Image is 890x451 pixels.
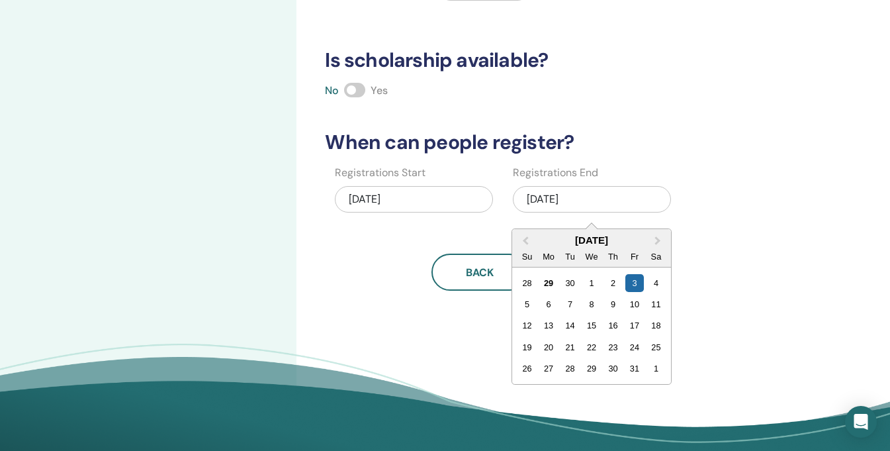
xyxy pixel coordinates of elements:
[518,317,536,334] div: Choose Sunday, October 12th, 2025
[647,248,665,266] div: Sa
[371,83,388,97] span: Yes
[431,254,528,291] button: Back
[539,295,557,313] div: Choose Monday, October 6th, 2025
[513,165,598,181] label: Registrations End
[539,274,557,292] div: Choose Monday, September 29th, 2025
[518,248,536,266] div: Su
[647,274,665,292] div: Choose Saturday, October 4th, 2025
[518,295,536,313] div: Choose Sunday, October 5th, 2025
[625,295,643,313] div: Choose Friday, October 10th, 2025
[561,274,579,292] div: Choose Tuesday, September 30th, 2025
[647,317,665,334] div: Choose Saturday, October 18th, 2025
[513,186,671,213] div: [DATE]
[625,274,643,292] div: Choose Friday, October 3rd, 2025
[604,248,622,266] div: Th
[561,248,579,266] div: Tu
[466,266,494,279] span: Back
[625,317,643,334] div: Choose Friday, October 17th, 2025
[604,317,622,334] div: Choose Thursday, October 16th, 2025
[604,295,622,313] div: Choose Thursday, October 9th, 2025
[647,295,665,313] div: Choose Saturday, October 11th, 2025
[561,317,579,334] div: Choose Tuesday, October 14th, 2025
[512,234,671,246] div: [DATE]
[582,295,600,313] div: Choose Wednesday, October 8th, 2025
[561,295,579,313] div: Choose Tuesday, October 7th, 2025
[539,360,557,377] div: Choose Monday, October 27th, 2025
[518,338,536,356] div: Choose Sunday, October 19th, 2025
[604,274,622,292] div: Choose Thursday, October 2nd, 2025
[561,338,579,356] div: Choose Tuesday, October 21st, 2025
[845,406,877,438] div: Open Intercom Messenger
[582,317,600,334] div: Choose Wednesday, October 15th, 2025
[647,338,665,356] div: Choose Saturday, October 25th, 2025
[625,248,643,266] div: Fr
[582,338,600,356] div: Choose Wednesday, October 22nd, 2025
[335,165,425,181] label: Registrations Start
[513,230,535,252] button: Previous Month
[625,360,643,377] div: Choose Friday, October 31st, 2025
[539,248,557,266] div: Mo
[518,274,536,292] div: Choose Sunday, September 28th, 2025
[582,248,600,266] div: We
[539,338,557,356] div: Choose Monday, October 20th, 2025
[625,338,643,356] div: Choose Friday, October 24th, 2025
[561,360,579,377] div: Choose Tuesday, October 28th, 2025
[512,228,672,385] div: Choose Date
[539,317,557,334] div: Choose Monday, October 13th, 2025
[604,360,622,377] div: Choose Thursday, October 30th, 2025
[518,360,536,377] div: Choose Sunday, October 26th, 2025
[325,83,339,97] span: No
[516,272,666,379] div: Month October, 2025
[317,130,783,154] h3: When can people register?
[317,48,783,72] h3: Is scholarship available?
[604,338,622,356] div: Choose Thursday, October 23rd, 2025
[582,274,600,292] div: Choose Wednesday, October 1st, 2025
[582,360,600,377] div: Choose Wednesday, October 29th, 2025
[648,230,670,252] button: Next Month
[335,186,493,213] div: [DATE]
[647,360,665,377] div: Choose Saturday, November 1st, 2025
